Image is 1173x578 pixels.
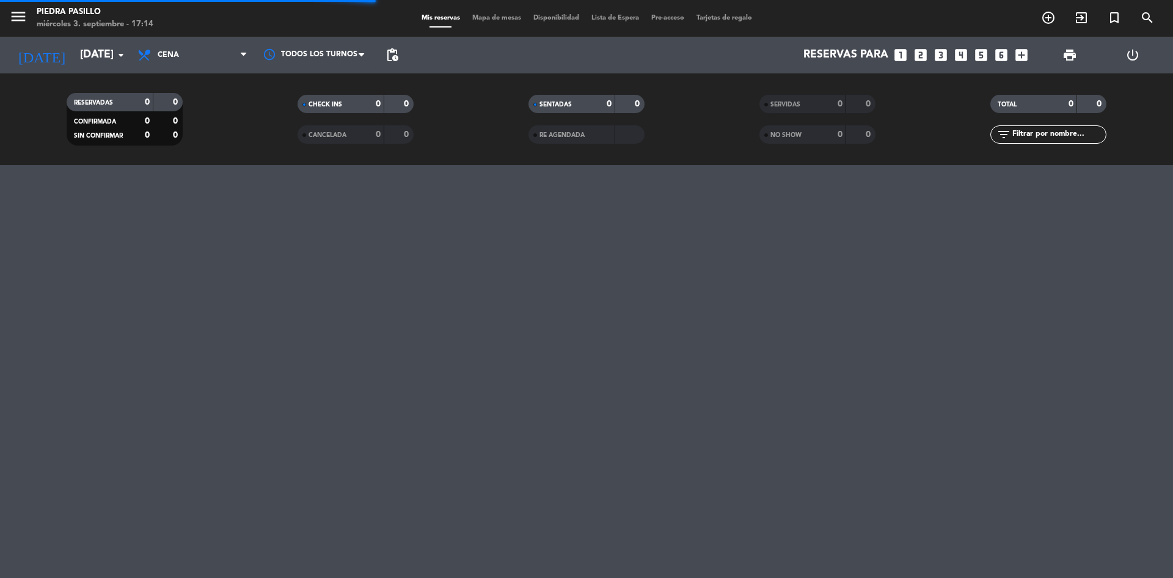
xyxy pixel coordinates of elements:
[114,48,128,62] i: arrow_drop_down
[376,130,381,139] strong: 0
[913,47,929,63] i: looks_two
[1140,10,1155,25] i: search
[998,102,1017,108] span: TOTAL
[173,117,180,125] strong: 0
[1011,128,1106,141] input: Filtrar por nombre...
[404,100,411,108] strong: 0
[770,102,800,108] span: SERVIDAS
[1097,100,1104,108] strong: 0
[607,100,612,108] strong: 0
[37,6,153,18] div: Piedra Pasillo
[1069,100,1073,108] strong: 0
[893,47,908,63] i: looks_one
[993,47,1009,63] i: looks_6
[309,102,342,108] span: CHECK INS
[527,15,585,21] span: Disponibilidad
[145,117,150,125] strong: 0
[74,133,123,139] span: SIN CONFIRMAR
[415,15,466,21] span: Mis reservas
[1107,10,1122,25] i: turned_in_not
[1125,48,1140,62] i: power_settings_new
[9,7,27,26] i: menu
[973,47,989,63] i: looks_5
[1074,10,1089,25] i: exit_to_app
[585,15,645,21] span: Lista de Espera
[145,131,150,139] strong: 0
[376,100,381,108] strong: 0
[933,47,949,63] i: looks_3
[1041,10,1056,25] i: add_circle_outline
[404,130,411,139] strong: 0
[385,48,400,62] span: pending_actions
[9,42,74,69] i: [DATE]
[173,98,180,106] strong: 0
[645,15,690,21] span: Pre-acceso
[466,15,527,21] span: Mapa de mesas
[803,49,888,61] span: Reservas para
[953,47,969,63] i: looks_4
[838,130,842,139] strong: 0
[37,18,153,31] div: miércoles 3. septiembre - 17:14
[635,100,642,108] strong: 0
[1101,37,1164,73] div: LOG OUT
[74,119,116,125] span: CONFIRMADA
[158,51,179,59] span: Cena
[539,132,585,138] span: RE AGENDADA
[309,132,346,138] span: CANCELADA
[996,127,1011,142] i: filter_list
[145,98,150,106] strong: 0
[690,15,758,21] span: Tarjetas de regalo
[74,100,113,106] span: RESERVADAS
[838,100,842,108] strong: 0
[1062,48,1077,62] span: print
[866,130,873,139] strong: 0
[173,131,180,139] strong: 0
[9,7,27,30] button: menu
[539,102,572,108] span: SENTADAS
[770,132,802,138] span: NO SHOW
[866,100,873,108] strong: 0
[1014,47,1029,63] i: add_box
